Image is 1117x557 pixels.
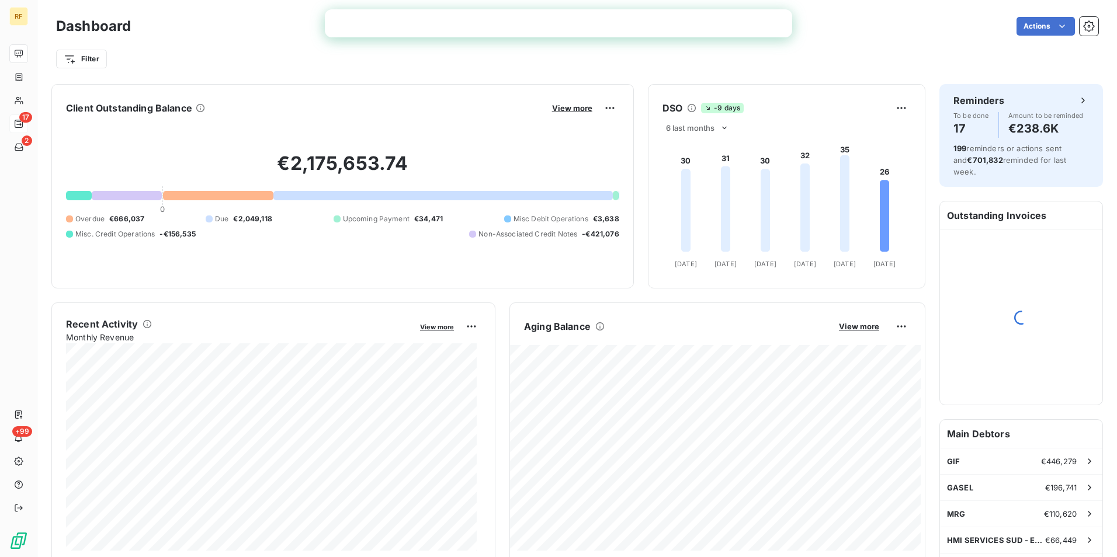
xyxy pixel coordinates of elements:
[9,531,28,550] img: Logo LeanPay
[940,201,1102,229] h6: Outstanding Invoices
[478,229,577,239] span: Non-Associated Credit Notes
[582,229,619,239] span: -€421,076
[794,260,816,268] tspan: [DATE]
[9,7,28,26] div: RF
[593,214,619,224] span: €3,638
[1017,17,1075,36] button: Actions
[967,155,1002,165] span: €701,832
[953,112,989,119] span: To be done
[22,135,32,146] span: 2
[662,101,682,115] h6: DSO
[215,214,228,224] span: Due
[325,9,792,37] iframe: Intercom live chat bannière
[754,260,776,268] tspan: [DATE]
[953,144,966,153] span: 199
[1045,535,1077,545] span: €66,449
[947,509,965,518] span: MRG
[953,93,1004,107] h6: Reminders
[514,214,588,224] span: Misc Debit Operations
[66,317,138,331] h6: Recent Activity
[420,323,454,331] span: View more
[160,204,165,214] span: 0
[701,103,744,113] span: -9 days
[66,101,192,115] h6: Client Outstanding Balance
[1008,112,1084,119] span: Amount to be reminded
[19,112,32,123] span: 17
[953,144,1066,176] span: reminders or actions sent and reminded for last week.
[75,229,155,239] span: Misc. Credit Operations
[56,50,107,68] button: Filter
[66,152,619,187] h2: €2,175,653.74
[66,331,412,343] span: Monthly Revenue
[953,119,989,138] h4: 17
[947,457,960,466] span: GIF
[666,123,715,133] span: 6 last months
[947,535,1045,545] span: HMI SERVICES SUD - EST
[343,214,410,224] span: Upcoming Payment
[12,426,32,437] span: +99
[75,214,105,224] span: Overdue
[834,260,856,268] tspan: [DATE]
[549,103,596,113] button: View more
[675,260,697,268] tspan: [DATE]
[947,483,973,492] span: GASEL
[56,16,131,37] h3: Dashboard
[714,260,737,268] tspan: [DATE]
[835,321,883,332] button: View more
[1044,509,1077,518] span: €110,620
[417,321,457,332] button: View more
[552,103,592,113] span: View more
[159,229,195,239] span: -€156,535
[414,214,443,224] span: €34,471
[1008,119,1084,138] h4: €238.6K
[873,260,896,268] tspan: [DATE]
[524,319,591,333] h6: Aging Balance
[1041,457,1077,466] span: €446,279
[940,420,1102,448] h6: Main Debtors
[1045,483,1077,492] span: €196,741
[839,322,879,331] span: View more
[233,214,272,224] span: €2,049,118
[109,214,144,224] span: €666,037
[1077,517,1105,545] iframe: Intercom live chat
